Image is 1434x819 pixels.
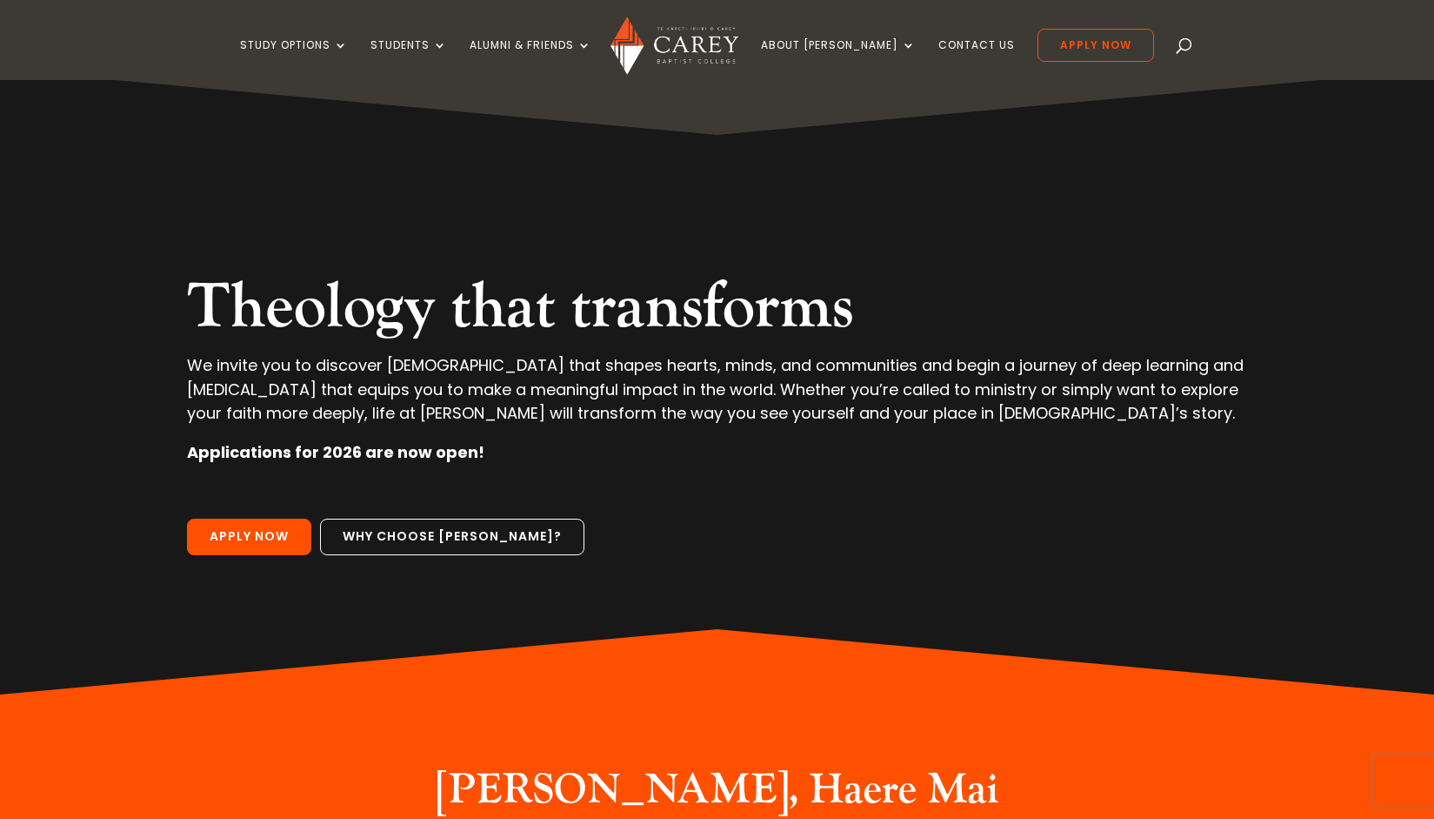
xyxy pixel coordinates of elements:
a: About [PERSON_NAME] [761,39,916,80]
p: We invite you to discover [DEMOGRAPHIC_DATA] that shapes hearts, minds, and communities and begin... [187,353,1247,440]
a: Study Options [240,39,348,80]
a: Apply Now [187,519,311,555]
strong: Applications for 2026 are now open! [187,441,484,463]
h2: Theology that transforms [187,270,1247,353]
a: Why choose [PERSON_NAME]? [320,519,584,555]
img: Carey Baptist College [610,17,738,75]
a: Students [370,39,447,80]
a: Contact Us [938,39,1015,80]
a: Alumni & Friends [470,39,591,80]
a: Apply Now [1037,29,1154,62]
